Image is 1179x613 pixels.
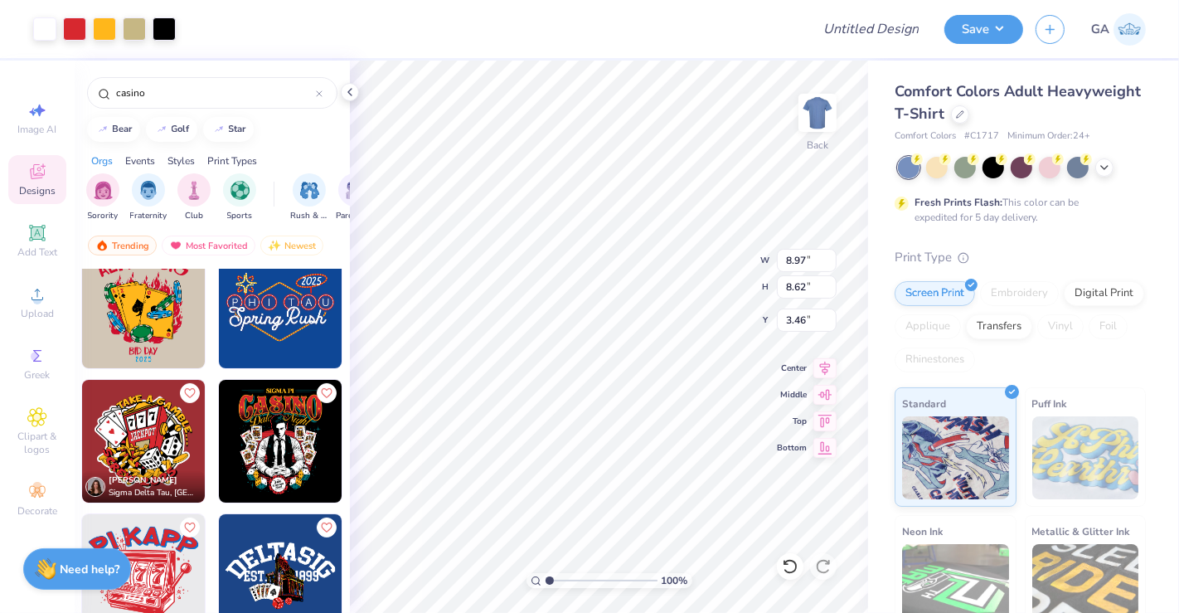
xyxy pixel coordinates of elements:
[1032,416,1139,499] img: Puff Ink
[130,173,167,222] button: filter button
[895,81,1141,124] span: Comfort Colors Adult Heavyweight T-Shirt
[96,124,109,134] img: trend_line.gif
[895,248,1146,267] div: Print Type
[155,124,168,134] img: trend_line.gif
[1037,314,1084,339] div: Vinyl
[177,173,211,222] button: filter button
[336,210,374,222] span: Parent's Weekend
[317,518,337,538] button: Like
[1113,13,1146,46] img: Gaurisha Aggarwal
[230,181,250,200] img: Sports Image
[87,117,140,142] button: bear
[185,181,203,200] img: Club Image
[139,181,158,200] img: Fraternity Image
[1032,523,1130,540] span: Metallic & Glitter Ink
[185,210,203,222] span: Club
[88,236,157,255] div: Trending
[180,383,200,403] button: Like
[86,173,119,222] button: filter button
[203,117,254,142] button: star
[915,195,1118,225] div: This color can be expedited for 5 day delivery.
[167,153,195,168] div: Styles
[342,246,464,368] img: 94140370-0ccc-403d-8751-30e01b875628
[895,314,961,339] div: Applique
[61,562,120,577] strong: Need help?
[162,236,255,255] div: Most Favorited
[801,96,834,129] img: Back
[268,240,281,251] img: Newest.gif
[895,348,975,372] div: Rhinestones
[21,307,54,320] span: Upload
[902,523,943,540] span: Neon Ink
[342,380,464,503] img: 8adf627d-6038-4404-9ecb-a681ffe27806
[336,173,374,222] button: filter button
[895,281,975,306] div: Screen Print
[915,196,1002,209] strong: Fresh Prints Flash:
[1091,13,1146,46] a: GA
[19,184,56,197] span: Designs
[109,487,198,499] span: Sigma Delta Tau, [GEOGRAPHIC_DATA]
[94,181,113,200] img: Sorority Image
[777,416,807,427] span: Top
[85,477,105,497] img: Avatar
[172,124,190,134] div: golf
[146,117,197,142] button: golf
[205,380,327,503] img: ac73ac59-61e0-4867-acbf-7d2684c18a0a
[1007,129,1090,144] span: Minimum Order: 24 +
[317,383,337,403] button: Like
[1064,281,1144,306] div: Digital Print
[944,15,1023,44] button: Save
[25,368,51,382] span: Greek
[219,246,342,368] img: ab164e1e-266f-47c9-b328-04dc9cd16fd5
[223,173,256,222] div: filter for Sports
[207,153,257,168] div: Print Types
[902,395,946,412] span: Standard
[1091,20,1109,39] span: GA
[113,124,133,134] div: bear
[114,85,316,101] input: Try "Alpha"
[777,442,807,454] span: Bottom
[212,124,226,134] img: trend_line.gif
[966,314,1032,339] div: Transfers
[777,362,807,374] span: Center
[18,123,57,136] span: Image AI
[229,124,246,134] div: star
[130,210,167,222] span: Fraternity
[130,173,167,222] div: filter for Fraternity
[169,240,182,251] img: most_fav.gif
[109,474,177,486] span: [PERSON_NAME]
[290,173,328,222] button: filter button
[902,416,1009,499] img: Standard
[810,12,932,46] input: Untitled Design
[980,281,1059,306] div: Embroidery
[17,504,57,518] span: Decorate
[290,173,328,222] div: filter for Rush & Bid
[1032,395,1067,412] span: Puff Ink
[336,173,374,222] div: filter for Parent's Weekend
[125,153,155,168] div: Events
[290,210,328,222] span: Rush & Bid
[895,129,956,144] span: Comfort Colors
[807,138,828,153] div: Back
[777,389,807,401] span: Middle
[260,236,323,255] div: Newest
[82,246,205,368] img: e325ed27-98b3-4ce1-97af-2f4cbe53ee6c
[205,246,327,368] img: 66ecbc4e-662f-464a-a43b-25e5ef076e58
[662,573,688,588] span: 100 %
[82,380,205,503] img: 84423866-a36b-4707-b39c-2ac199aa1985
[300,181,319,200] img: Rush & Bid Image
[964,129,999,144] span: # C1717
[91,153,113,168] div: Orgs
[88,210,119,222] span: Sorority
[8,430,66,456] span: Clipart & logos
[95,240,109,251] img: trending.gif
[1089,314,1128,339] div: Foil
[86,173,119,222] div: filter for Sorority
[180,518,200,538] button: Like
[223,173,256,222] button: filter button
[177,173,211,222] div: filter for Club
[346,181,365,200] img: Parent's Weekend Image
[227,210,253,222] span: Sports
[17,246,57,259] span: Add Text
[219,380,342,503] img: e9d0edce-f52d-42c4-bc70-04315351bc5a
